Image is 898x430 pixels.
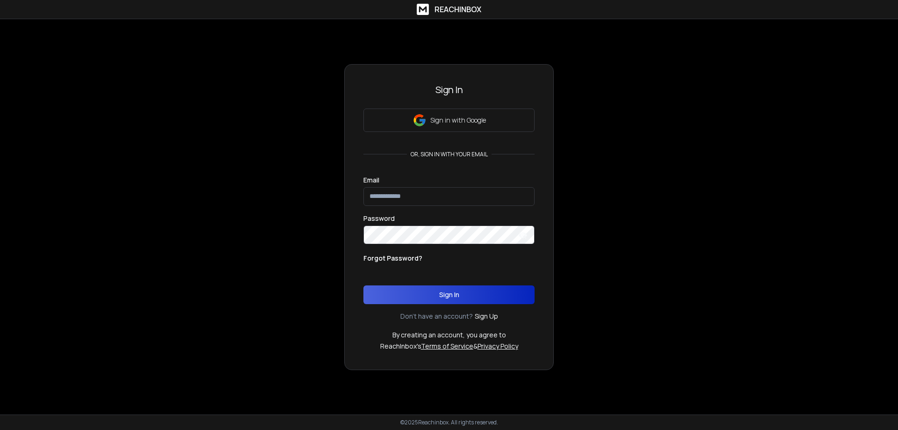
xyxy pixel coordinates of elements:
[363,215,395,222] label: Password
[363,177,379,183] label: Email
[363,109,535,132] button: Sign in with Google
[400,419,498,426] p: © 2025 Reachinbox. All rights reserved.
[363,285,535,304] button: Sign In
[363,254,422,263] p: Forgot Password?
[417,4,481,15] a: ReachInbox
[435,4,481,15] h1: ReachInbox
[363,83,535,96] h3: Sign In
[392,330,506,340] p: By creating an account, you agree to
[400,312,473,321] p: Don't have an account?
[421,342,473,350] a: Terms of Service
[380,342,518,351] p: ReachInbox's &
[475,312,498,321] a: Sign Up
[430,116,486,125] p: Sign in with Google
[407,151,492,158] p: or, sign in with your email
[478,342,518,350] a: Privacy Policy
